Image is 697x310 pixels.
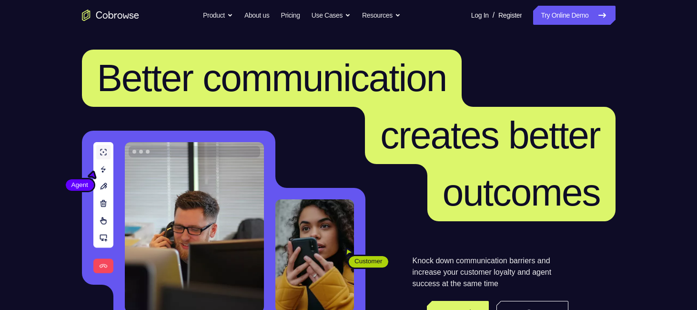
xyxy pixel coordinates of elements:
a: Go to the home page [82,10,139,21]
button: Use Cases [312,6,351,25]
button: Product [203,6,233,25]
a: Register [498,6,522,25]
a: Pricing [281,6,300,25]
a: About us [244,6,269,25]
span: Better communication [97,57,447,99]
span: / [493,10,495,21]
span: outcomes [443,171,600,214]
a: Try Online Demo [533,6,615,25]
button: Resources [362,6,401,25]
a: Log In [471,6,489,25]
span: creates better [380,114,600,156]
p: Knock down communication barriers and increase your customer loyalty and agent success at the sam... [413,255,568,289]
